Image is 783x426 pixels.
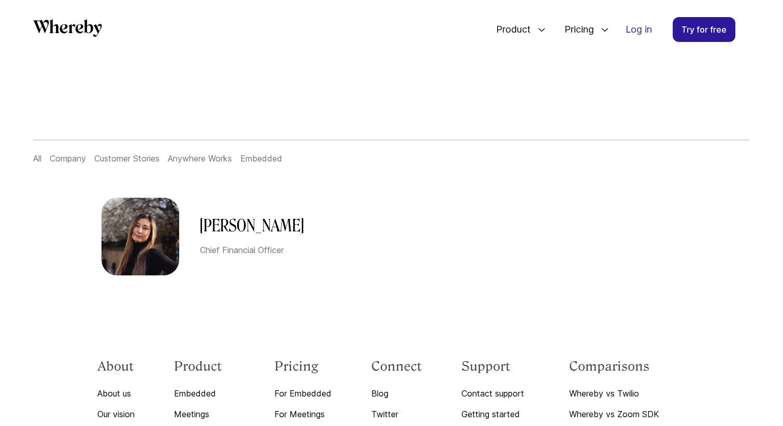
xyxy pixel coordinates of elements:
[174,408,235,420] a: Meetings
[50,153,86,164] a: Company
[274,387,331,400] a: For Embedded
[569,387,686,400] a: Whereby vs Twilio
[274,358,331,375] h3: Pricing
[486,12,533,47] span: Product
[174,387,235,400] a: Embedded
[371,387,422,400] a: Blog
[97,387,135,400] a: About us
[33,153,41,164] a: All
[174,358,235,375] h3: Product
[97,408,135,420] a: Our vision
[97,358,135,375] h3: About
[569,358,686,375] h3: Comparisons
[168,153,232,164] a: Anywhere Works
[617,18,660,41] a: Log in
[371,358,422,375] h3: Connect
[461,387,530,400] a: Contact support
[554,12,597,47] span: Pricing
[240,153,282,164] a: Embedded
[461,408,530,420] a: Getting started
[33,19,102,40] a: Whereby
[673,17,735,42] a: Try for free
[200,217,304,235] h1: [PERSON_NAME]
[274,408,331,420] a: For Meetings
[33,19,102,37] svg: Whereby
[94,153,160,164] a: Customer Stories
[569,408,686,420] a: Whereby vs Zoom SDK
[200,244,304,256] p: Chief Financial Officer
[461,358,530,375] h3: Support
[371,408,422,420] a: Twitter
